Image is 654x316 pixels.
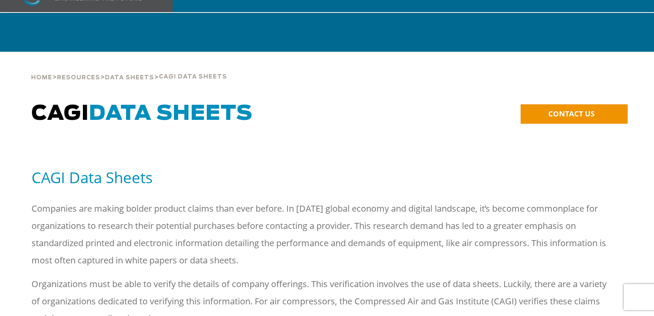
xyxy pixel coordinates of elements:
[521,104,628,124] a: CONTACT US
[159,74,227,80] span: Cagi Data Sheets
[105,75,154,81] span: Data Sheets
[32,103,253,124] span: CAGI
[57,75,100,81] span: Resources
[89,103,253,124] span: Data Sheets
[31,52,227,84] div: > > >
[57,73,100,81] a: Resources
[32,200,607,269] p: Companies are making bolder product claims than ever before. In [DATE] global economy and digital...
[105,73,154,81] a: Data Sheets
[31,73,52,81] a: Home
[31,75,52,81] span: Home
[32,168,623,187] h5: CAGI Data Sheets
[548,109,594,119] span: CONTACT US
